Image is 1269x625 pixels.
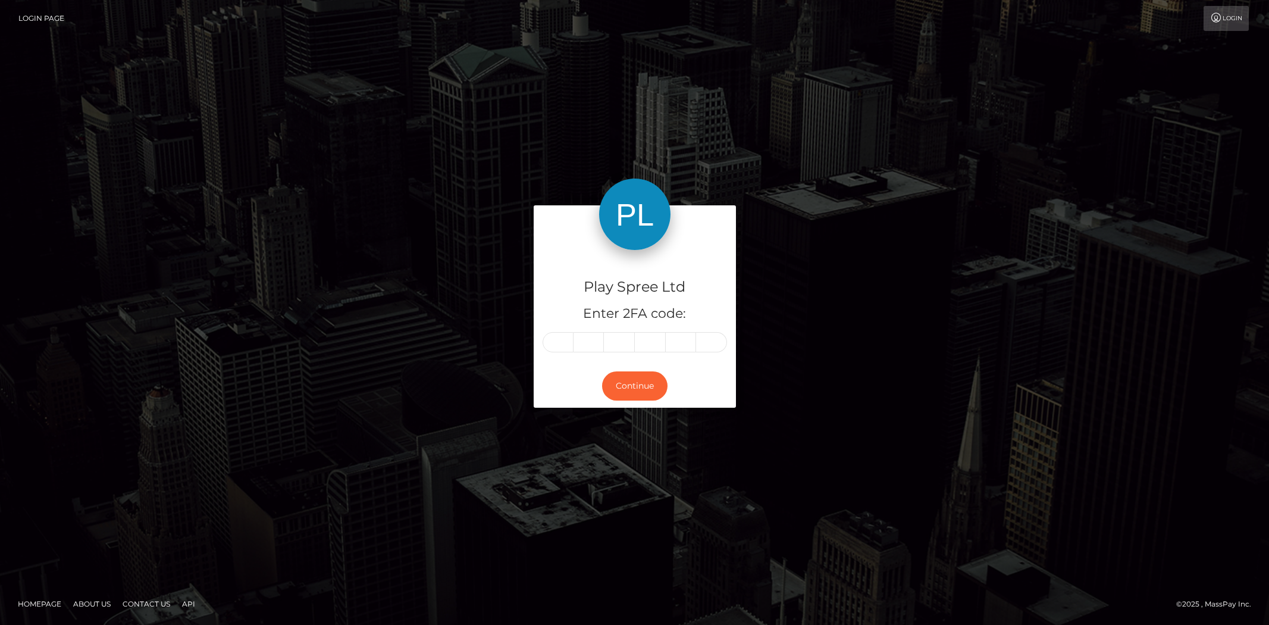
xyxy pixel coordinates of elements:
img: Play Spree Ltd [599,179,670,250]
a: About Us [68,595,115,613]
a: Homepage [13,595,66,613]
h4: Play Spree Ltd [543,277,727,298]
a: API [177,595,200,613]
h5: Enter 2FA code: [543,305,727,323]
a: Login Page [18,6,64,31]
a: Contact Us [118,595,175,613]
button: Continue [602,371,668,401]
div: © 2025 , MassPay Inc. [1176,598,1260,611]
a: Login [1204,6,1249,31]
